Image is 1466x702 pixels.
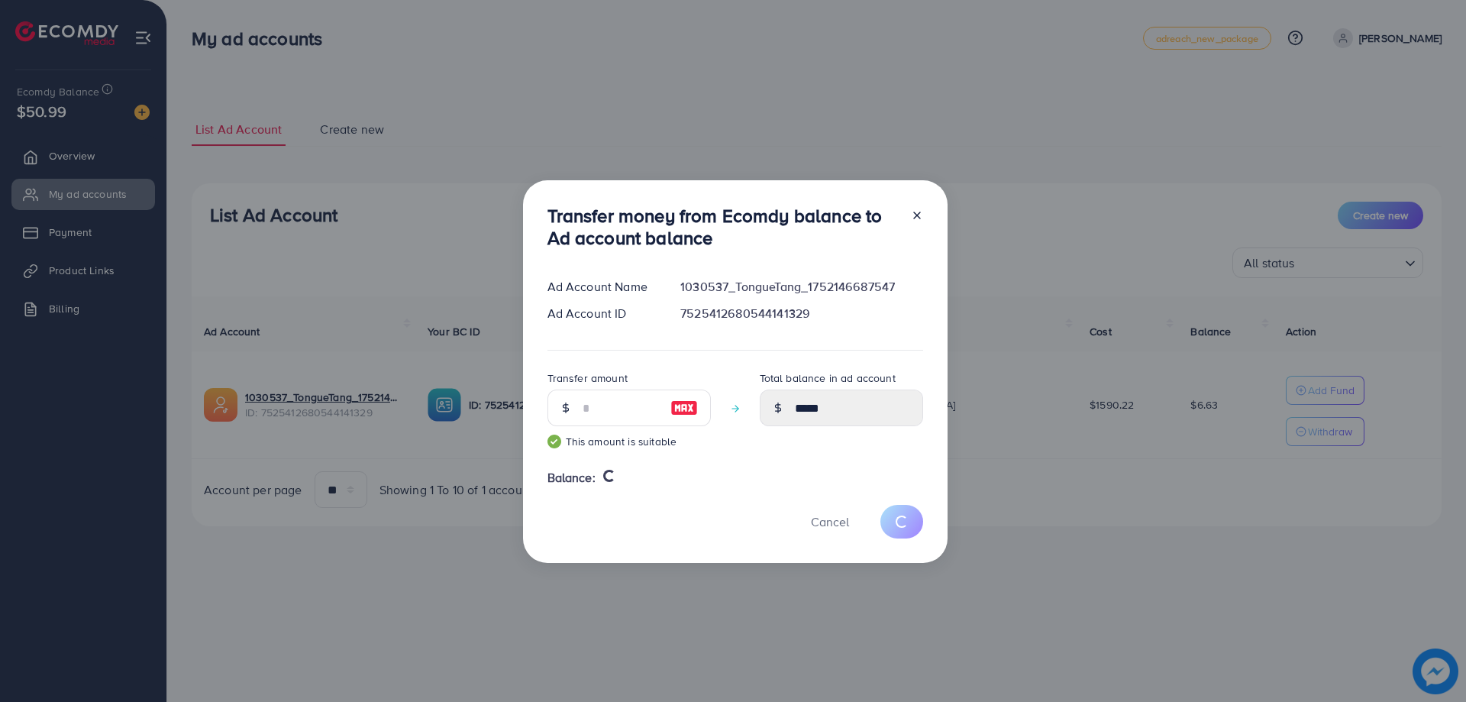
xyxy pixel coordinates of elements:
[547,434,711,449] small: This amount is suitable
[670,399,698,417] img: image
[668,278,935,296] div: 1030537_TongueTang_1752146687547
[668,305,935,322] div: 7525412680544141329
[811,513,849,530] span: Cancel
[547,469,596,487] span: Balance:
[760,370,896,386] label: Total balance in ad account
[535,305,669,322] div: Ad Account ID
[547,205,899,249] h3: Transfer money from Ecomdy balance to Ad account balance
[792,505,868,538] button: Cancel
[535,278,669,296] div: Ad Account Name
[547,435,561,448] img: guide
[547,370,628,386] label: Transfer amount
